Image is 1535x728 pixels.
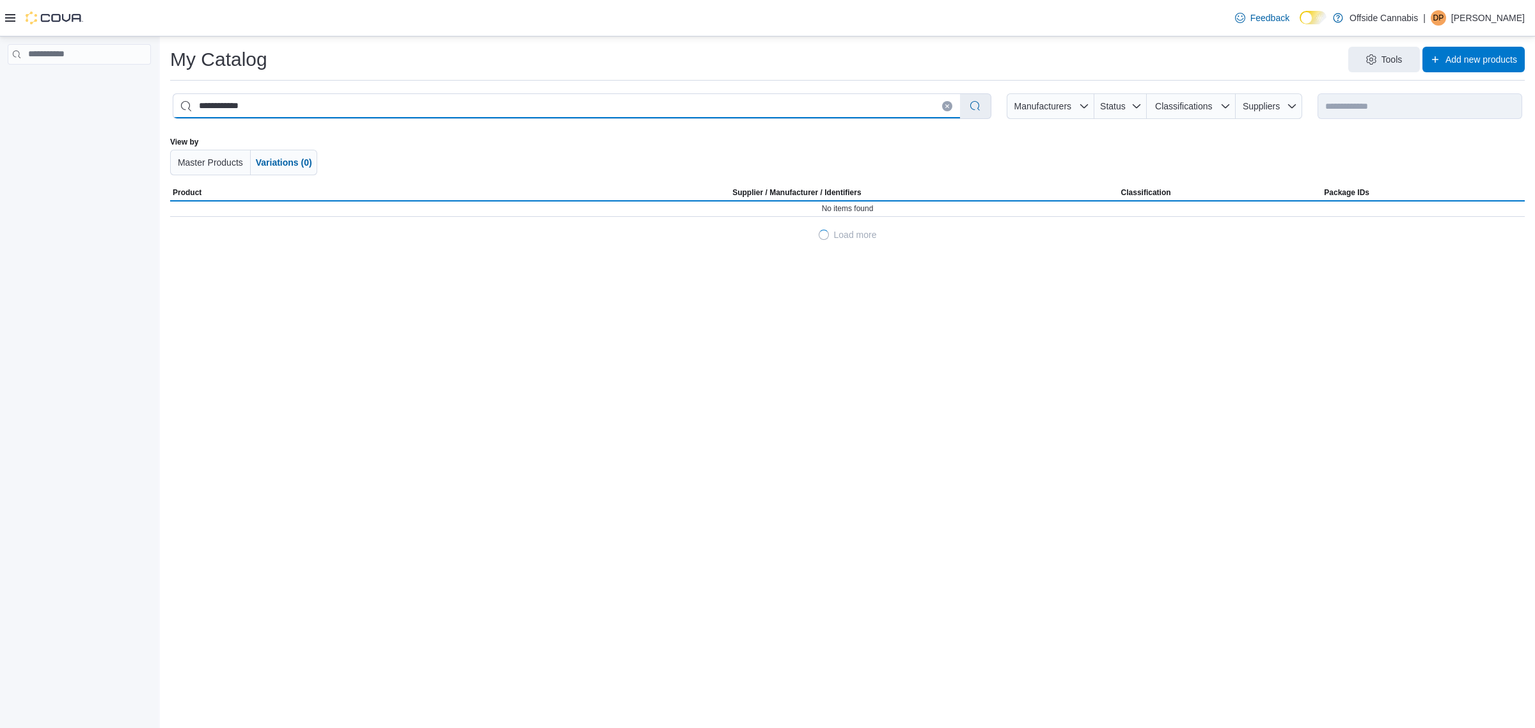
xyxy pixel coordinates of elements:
[1431,10,1446,26] div: Daniel Pelchovitz
[1236,93,1302,119] button: Suppliers
[1147,93,1236,119] button: Classifications
[1381,53,1403,66] span: Tools
[170,47,267,72] h1: My Catalog
[251,150,317,175] button: Variations (0)
[1423,10,1426,26] p: |
[814,222,882,248] button: LoadingLoad more
[732,187,861,198] div: Supplier / Manufacturer / Identifiers
[714,187,861,198] span: Supplier / Manufacturer / Identifiers
[1451,10,1525,26] p: [PERSON_NAME]
[170,137,198,147] label: View by
[1250,12,1289,24] span: Feedback
[1300,11,1326,24] input: Dark Mode
[1243,101,1280,111] span: Suppliers
[1155,101,1212,111] span: Classifications
[1300,24,1300,25] span: Dark Mode
[1422,47,1525,72] button: Add new products
[8,67,151,98] nav: Complex example
[1100,101,1126,111] span: Status
[1350,10,1418,26] p: Offside Cannabis
[170,150,251,175] button: Master Products
[256,157,312,168] span: Variations (0)
[1230,5,1295,31] a: Feedback
[1007,93,1094,119] button: Manufacturers
[1445,53,1517,66] span: Add new products
[822,203,874,214] span: No items found
[178,157,243,168] span: Master Products
[819,230,829,240] span: Loading
[1094,93,1147,119] button: Status
[1433,10,1444,26] span: DP
[942,101,952,111] button: Clear input
[1324,187,1369,198] span: Package IDs
[26,12,83,24] img: Cova
[1348,47,1420,72] button: Tools
[834,228,877,241] span: Load more
[1014,101,1071,111] span: Manufacturers
[1121,187,1171,198] span: Classification
[173,187,201,198] span: Product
